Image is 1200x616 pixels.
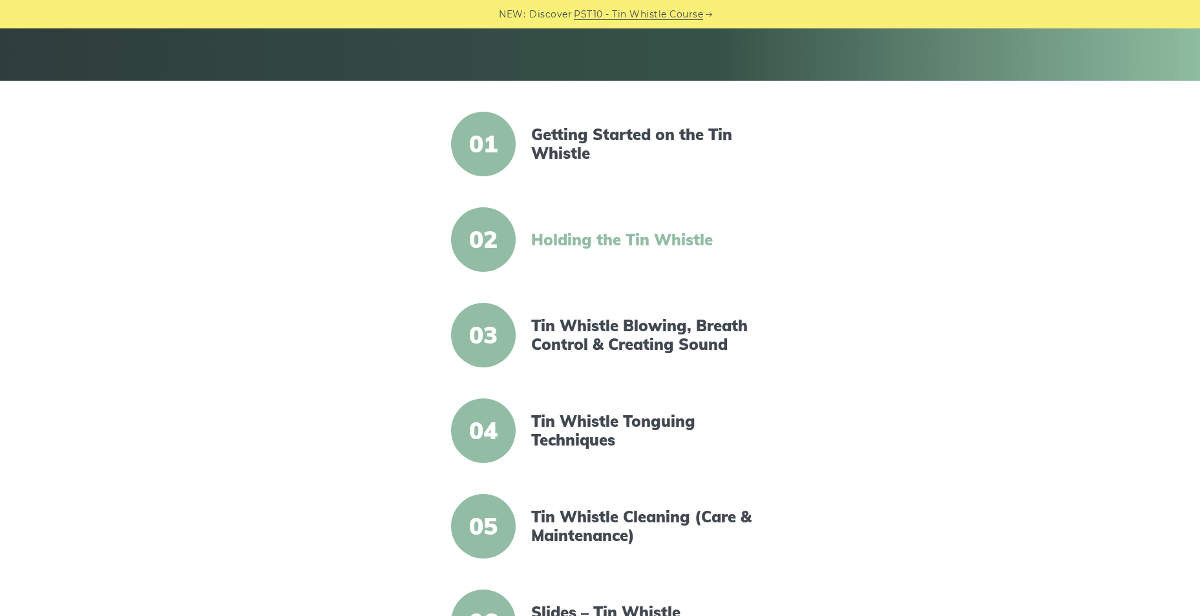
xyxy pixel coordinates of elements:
[451,112,516,176] span: 01
[451,398,516,463] span: 04
[531,412,753,449] a: Tin Whistle Tonguing Techniques
[574,7,703,22] a: PST10 - Tin Whistle Course
[531,316,753,354] a: Tin Whistle Blowing, Breath Control & Creating Sound
[529,7,572,22] span: Discover
[531,508,753,545] a: Tin Whistle Cleaning (Care & Maintenance)
[531,231,753,249] a: Holding the Tin Whistle
[531,125,753,163] a: Getting Started on the Tin Whistle
[451,207,516,272] span: 02
[451,494,516,559] span: 05
[451,303,516,367] span: 03
[499,7,525,22] span: NEW:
